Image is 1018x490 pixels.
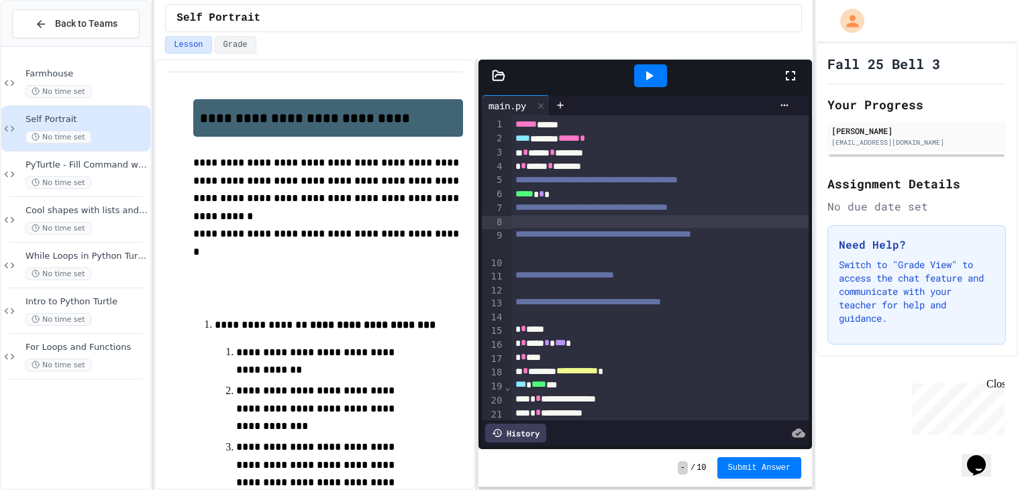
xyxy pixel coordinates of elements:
div: 2 [482,132,504,146]
h1: Fall 25 Bell 3 [827,54,940,73]
span: Self Portrait [176,10,260,26]
span: Cool shapes with lists and fun features [26,205,148,217]
iframe: chat widget [962,436,1005,477]
span: Intro to Python Turtle [26,296,148,308]
div: No due date set [827,198,1006,215]
span: Farmhouse [26,68,148,80]
div: 21 [482,408,504,422]
span: No time set [26,222,91,235]
div: 8 [482,216,504,229]
div: My Account [826,5,868,36]
div: 16 [482,339,504,353]
div: 4 [482,160,504,174]
span: PyTurtle - Fill Command with Random Number Generator [26,160,148,171]
div: 7 [482,202,504,216]
span: For Loops and Functions [26,342,148,353]
button: Grade [215,36,256,54]
button: Lesson [165,36,211,54]
span: While Loops in Python Turtle [26,251,148,262]
div: 14 [482,311,504,324]
span: Back to Teams [55,17,117,31]
div: 13 [482,297,504,311]
div: 11 [482,270,504,284]
div: History [485,424,546,442]
div: 20 [482,394,504,408]
span: Fold line [504,381,511,392]
iframe: chat widget [907,378,1005,435]
div: main.py [482,99,533,113]
div: 1 [482,118,504,132]
div: 17 [482,353,504,367]
div: 6 [482,188,504,202]
span: / [691,463,695,473]
div: Chat with us now!Close [5,5,93,85]
div: 18 [482,366,504,380]
span: No time set [26,267,91,280]
span: Submit Answer [728,463,791,473]
div: 5 [482,174,504,188]
p: Switch to "Grade View" to access the chat feature and communicate with your teacher for help and ... [839,258,995,325]
div: 3 [482,146,504,160]
span: Self Portrait [26,114,148,125]
h3: Need Help? [839,237,995,253]
span: No time set [26,176,91,189]
span: No time set [26,313,91,326]
div: [PERSON_NAME] [831,125,1002,137]
h2: Assignment Details [827,174,1006,193]
span: No time set [26,85,91,98]
button: Submit Answer [717,457,802,479]
div: 12 [482,284,504,298]
div: 10 [482,257,504,270]
span: - [678,461,688,475]
div: 19 [482,380,504,394]
div: 15 [482,324,504,339]
h2: Your Progress [827,95,1006,114]
div: [EMAIL_ADDRESS][DOMAIN_NAME] [831,137,1002,147]
button: Back to Teams [12,9,140,38]
span: No time set [26,131,91,143]
div: main.py [482,95,550,115]
span: 10 [697,463,706,473]
span: No time set [26,359,91,371]
div: 9 [482,229,504,257]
